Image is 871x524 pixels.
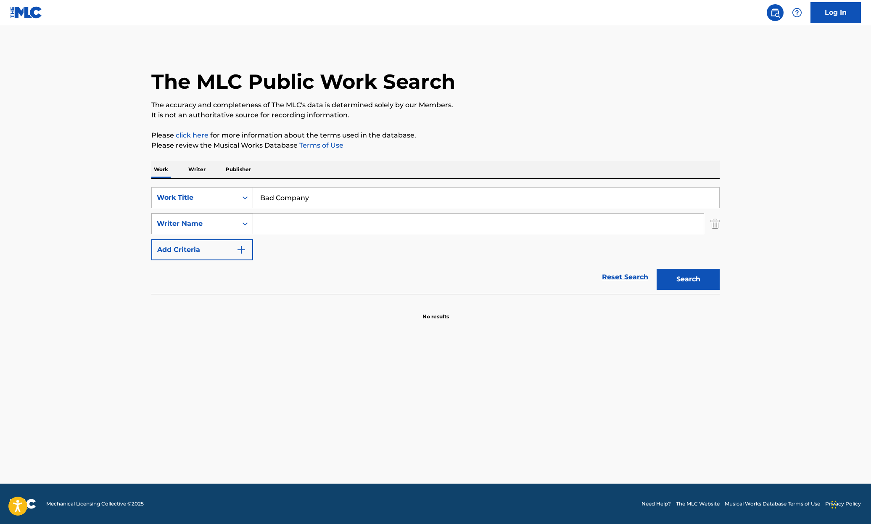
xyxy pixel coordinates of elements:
[151,161,171,178] p: Work
[298,141,343,149] a: Terms of Use
[770,8,780,18] img: search
[831,492,837,517] div: Drag
[810,2,861,23] a: Log In
[657,269,720,290] button: Search
[641,500,671,508] a: Need Help?
[151,100,720,110] p: The accuracy and completeness of The MLC's data is determined solely by our Members.
[422,303,449,320] p: No results
[157,219,232,229] div: Writer Name
[598,268,652,286] a: Reset Search
[10,499,36,509] img: logo
[151,140,720,151] p: Please review the Musical Works Database
[151,130,720,140] p: Please for more information about the terms used in the database.
[725,500,820,508] a: Musical Works Database Terms of Use
[10,6,42,19] img: MLC Logo
[789,4,805,21] div: Help
[767,4,784,21] a: Public Search
[151,239,253,260] button: Add Criteria
[792,8,802,18] img: help
[46,500,144,508] span: Mechanical Licensing Collective © 2025
[176,131,209,139] a: click here
[710,213,720,234] img: Delete Criterion
[151,69,455,94] h1: The MLC Public Work Search
[186,161,208,178] p: Writer
[157,193,232,203] div: Work Title
[151,187,720,294] form: Search Form
[236,245,246,255] img: 9d2ae6d4665cec9f34b9.svg
[825,500,861,508] a: Privacy Policy
[151,110,720,120] p: It is not an authoritative source for recording information.
[223,161,253,178] p: Publisher
[829,484,871,524] iframe: Chat Widget
[676,500,720,508] a: The MLC Website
